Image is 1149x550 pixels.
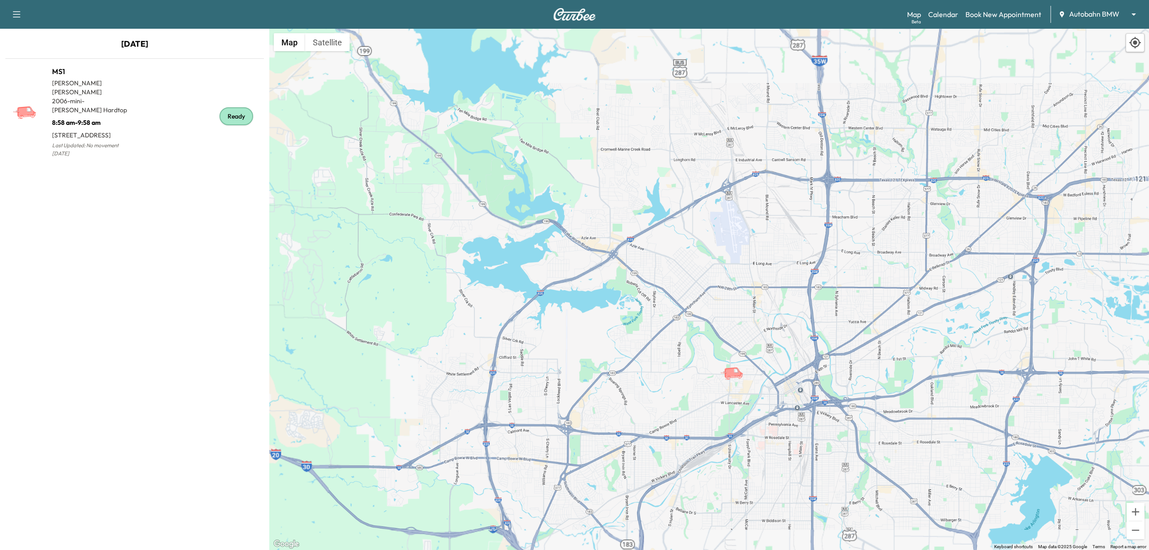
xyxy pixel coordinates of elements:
div: Recenter map [1126,33,1145,52]
a: MapBeta [907,9,921,20]
p: 2006 - mini - [PERSON_NAME] Hardtop [52,97,135,114]
h1: MS1 [52,66,135,77]
p: [PERSON_NAME] [PERSON_NAME] [52,79,135,97]
gmp-advanced-marker: MS1 [720,357,751,373]
button: Show street map [274,33,305,51]
p: [STREET_ADDRESS] [52,127,135,140]
p: Last Updated: No movement [DATE] [52,140,135,159]
img: Curbee Logo [553,8,596,21]
a: Open this area in Google Maps (opens a new window) [272,538,301,550]
span: Map data ©2025 Google [1038,544,1087,549]
a: Report a map error [1110,544,1146,549]
button: Show satellite imagery [305,33,350,51]
img: Google [272,538,301,550]
button: Keyboard shortcuts [994,544,1033,550]
span: Autobahn BMW [1069,9,1119,19]
div: Beta [912,18,921,25]
p: 8:58 am - 9:58 am [52,114,135,127]
a: Calendar [928,9,958,20]
button: Zoom out [1127,521,1145,539]
div: Ready [219,107,253,125]
a: Book New Appointment [965,9,1041,20]
button: Zoom in [1127,503,1145,521]
a: Terms (opens in new tab) [1092,544,1105,549]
